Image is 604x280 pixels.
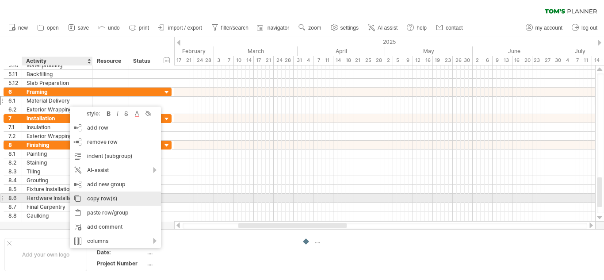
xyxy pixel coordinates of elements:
[209,22,251,34] a: filter/search
[221,25,248,31] span: filter/search
[66,22,92,34] a: save
[572,56,592,65] div: 7 - 11
[532,56,552,65] div: 23 - 27
[27,176,88,184] div: Grouting
[8,220,22,229] div: 8.9
[8,150,22,158] div: 8.1
[570,22,600,34] a: log out
[8,79,22,87] div: 5.12
[27,211,88,220] div: Caulking
[8,185,22,193] div: 8.5
[296,22,324,34] a: zoom
[8,132,22,140] div: 7.2
[473,46,556,56] div: June 2025
[308,25,321,31] span: zoom
[333,56,353,65] div: 14 - 18
[27,141,88,149] div: Finishing
[214,46,298,56] div: March 2025
[27,150,88,158] div: Painting
[147,238,222,245] div: ....
[27,185,88,193] div: Fixture Installation
[353,56,373,65] div: 21 - 25
[156,22,205,34] a: import / export
[8,96,22,105] div: 6.1
[139,25,149,31] span: print
[168,25,202,31] span: import / export
[385,46,473,56] div: May 2025
[434,22,466,34] a: contact
[8,141,22,149] div: 8
[8,211,22,220] div: 8.8
[27,123,88,131] div: Insulation
[214,56,234,65] div: 3 - 7
[405,22,429,34] a: help
[18,25,28,31] span: new
[27,158,88,167] div: Staining
[87,138,118,145] span: remove row
[315,238,363,245] div: ....
[27,88,88,96] div: Framing
[256,22,292,34] a: navigator
[313,56,333,65] div: 7 - 11
[134,46,214,56] div: February 2025
[8,70,22,78] div: 5.11
[47,25,59,31] span: open
[70,177,161,192] div: add new group
[8,123,22,131] div: 7.1
[8,203,22,211] div: 8.7
[413,56,433,65] div: 12 - 16
[97,260,145,267] div: Project Number
[581,25,597,31] span: log out
[27,203,88,211] div: Final Carpentry
[127,22,152,34] a: print
[8,194,22,202] div: 8.6
[78,25,89,31] span: save
[8,105,22,114] div: 6.2
[453,56,473,65] div: 26-30
[446,25,463,31] span: contact
[70,192,161,206] div: copy row(s)
[70,234,161,248] div: columns
[27,132,88,140] div: Exterior Wrapping
[8,158,22,167] div: 8.2
[70,149,161,163] div: indent (subgroup)
[254,56,274,65] div: 17 - 21
[298,46,385,56] div: April 2025
[194,56,214,65] div: 24-28
[8,176,22,184] div: 8.4
[8,88,22,96] div: 6
[473,56,493,65] div: 2 - 6
[4,238,87,271] div: Add your own logo
[96,22,122,34] a: undo
[73,110,104,117] div: style:
[8,167,22,176] div: 8.3
[70,121,161,135] div: add row
[27,79,88,87] div: Slab Preparation
[174,56,194,65] div: 17 - 21
[70,206,161,220] div: paste row/group
[27,194,88,202] div: Hardware Installation
[27,220,88,229] div: Cleaning
[27,70,88,78] div: Backfilling
[27,167,88,176] div: Tiling
[417,25,427,31] span: help
[294,56,313,65] div: 31 - 4
[108,25,120,31] span: undo
[552,56,572,65] div: 30 - 4
[147,249,222,256] div: ....
[274,56,294,65] div: 24-28
[433,56,453,65] div: 19 - 23
[268,25,289,31] span: navigator
[70,163,161,177] div: AI-assist
[8,114,22,123] div: 7
[393,56,413,65] div: 5 - 9
[27,105,88,114] div: Exterior Wrapping
[70,220,161,234] div: add comment
[27,96,88,105] div: Material Delivery
[340,25,359,31] span: settings
[234,56,254,65] div: 10 - 14
[366,22,400,34] a: AI assist
[524,22,565,34] a: my account
[35,22,61,34] a: open
[6,22,31,34] a: new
